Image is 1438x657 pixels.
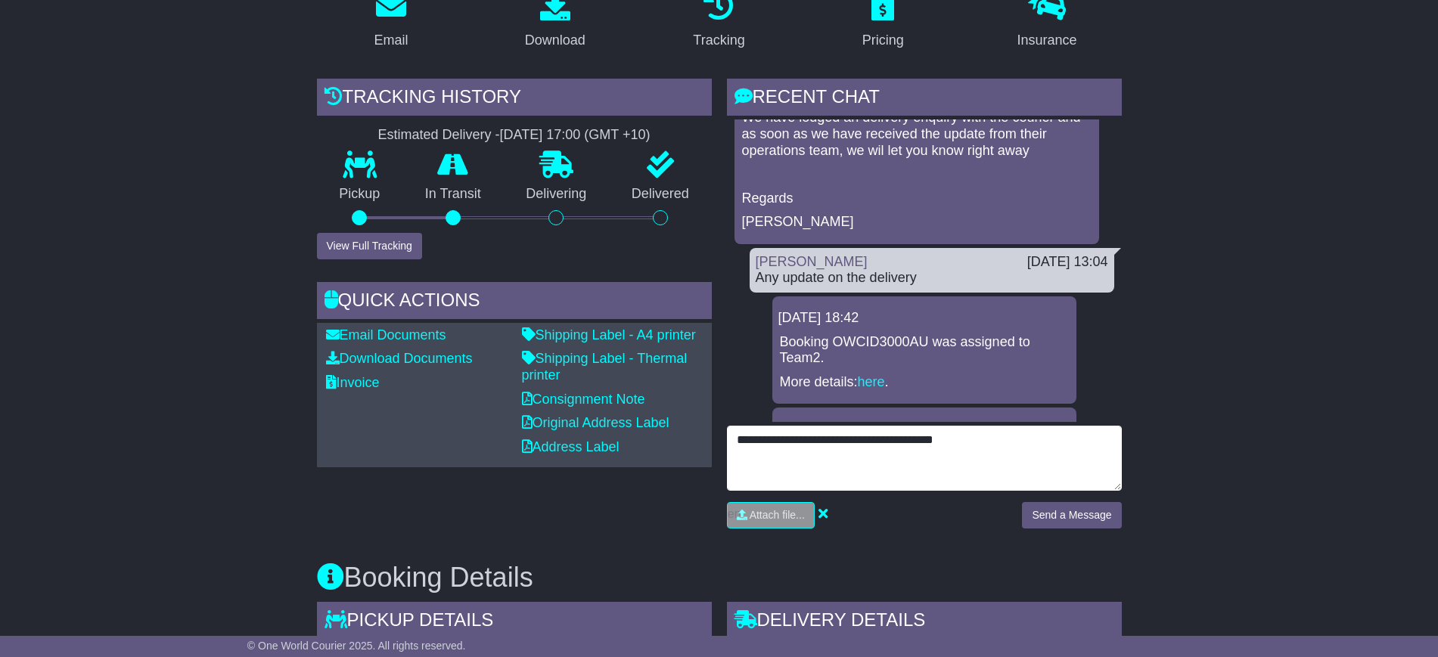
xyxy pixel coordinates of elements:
[1022,502,1121,528] button: Send a Message
[326,351,473,366] a: Download Documents
[780,374,1069,391] p: More details: .
[742,110,1092,159] p: We have lodged an delivery enquiry with the courier and as soon as we have received the update fr...
[500,127,651,144] div: [DATE] 17:00 (GMT +10)
[525,30,585,51] div: Download
[1027,254,1108,271] div: [DATE] 13:04
[317,562,1122,593] h3: Booking Details
[522,392,645,407] a: Consignment Note
[522,439,620,454] a: Address Label
[742,214,1092,231] p: [PERSON_NAME]
[727,79,1122,119] div: RECENT CHAT
[862,30,904,51] div: Pricing
[317,127,712,144] div: Estimated Delivery -
[693,30,744,51] div: Tracking
[522,415,669,430] a: Original Address Label
[326,327,446,342] a: Email Documents
[778,310,1070,327] div: [DATE] 18:42
[780,334,1069,367] p: Booking OWCID3000AU was assigned to Team2.
[756,270,1108,287] div: Any update on the delivery
[727,602,1122,643] div: Delivery Details
[317,233,422,259] button: View Full Tracking
[522,327,696,342] a: Shipping Label - A4 printer
[756,254,868,269] a: [PERSON_NAME]
[742,191,1092,207] p: Regards
[317,282,712,323] div: Quick Actions
[504,186,610,203] p: Delivering
[326,375,380,390] a: Invoice
[402,186,504,203] p: In Transit
[317,602,712,643] div: Pickup Details
[609,186,712,203] p: Delivered
[247,640,466,652] span: © One World Courier 2025. All rights reserved.
[317,186,403,203] p: Pickup
[1017,30,1077,51] div: Insurance
[858,374,885,389] a: here
[374,30,408,51] div: Email
[778,421,1070,438] div: [DATE] 11:25
[317,79,712,119] div: Tracking history
[522,351,688,383] a: Shipping Label - Thermal printer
